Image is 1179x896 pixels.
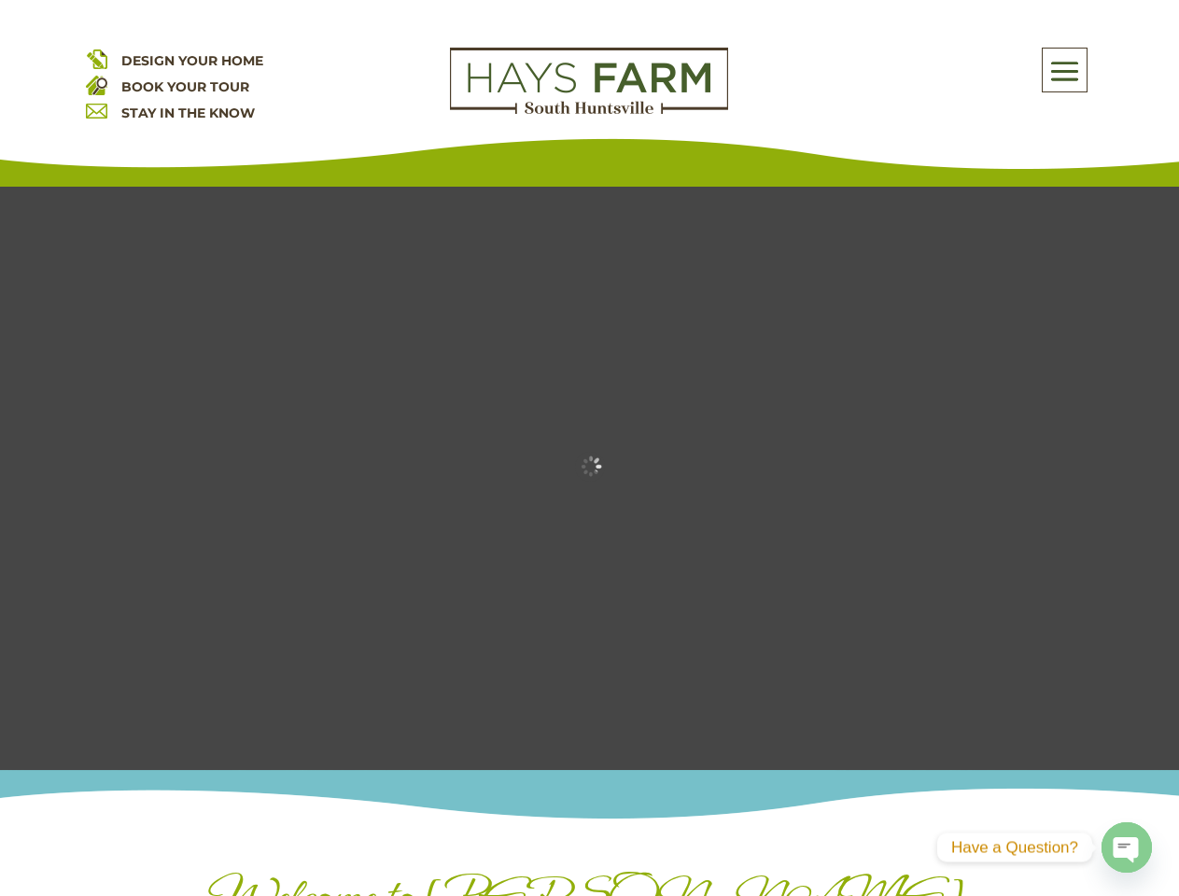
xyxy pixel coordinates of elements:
[121,105,255,121] a: STAY IN THE KNOW
[450,48,728,115] img: Logo
[121,78,249,95] a: BOOK YOUR TOUR
[86,74,107,95] img: book your home tour
[450,102,728,119] a: hays farm homes huntsville development
[121,52,263,69] a: DESIGN YOUR HOME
